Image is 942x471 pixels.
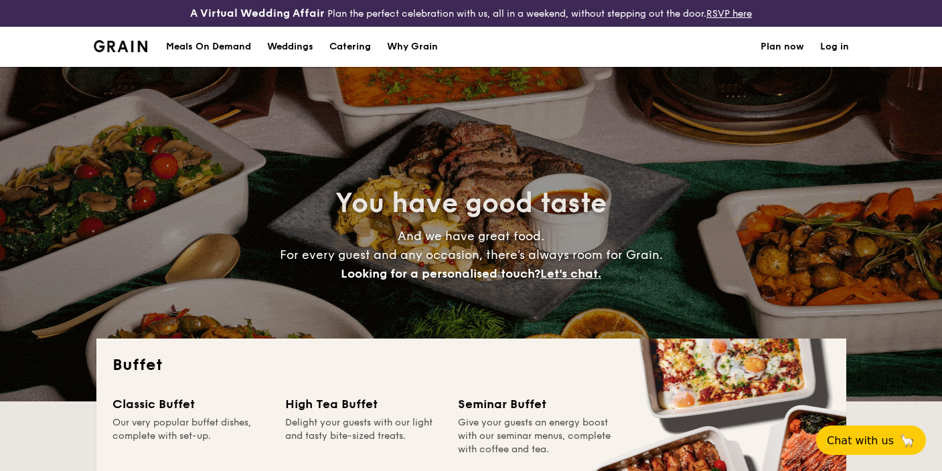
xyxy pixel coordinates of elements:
[267,27,313,67] div: Weddings
[827,434,894,447] span: Chat with us
[816,426,926,455] button: Chat with us🦙
[321,27,379,67] a: Catering
[259,27,321,67] a: Weddings
[820,27,849,67] a: Log in
[379,27,446,67] a: Why Grain
[540,266,601,281] span: Let's chat.
[112,355,830,376] h2: Buffet
[157,5,785,21] div: Plan the perfect celebration with us, all in a weekend, without stepping out the door.
[329,27,371,67] h1: Catering
[458,416,615,456] div: Give your guests an energy boost with our seminar menus, complete with coffee and tea.
[761,27,804,67] a: Plan now
[335,187,607,219] span: You have good taste
[166,27,251,67] div: Meals On Demand
[112,395,269,413] div: Classic Buffet
[94,40,148,52] img: Grain
[112,416,269,456] div: Our very popular buffet dishes, complete with set-up.
[706,8,752,19] a: RSVP here
[94,40,148,52] a: Logotype
[387,27,438,67] div: Why Grain
[190,5,325,21] h4: A Virtual Wedding Affair
[458,395,615,413] div: Seminar Buffet
[899,433,915,448] span: 🦙
[158,27,259,67] a: Meals On Demand
[280,229,663,281] span: And we have great food. For every guest and any occasion, there’s always room for Grain.
[285,395,442,413] div: High Tea Buffet
[285,416,442,456] div: Delight your guests with our light and tasty bite-sized treats.
[341,266,540,281] span: Looking for a personalised touch?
